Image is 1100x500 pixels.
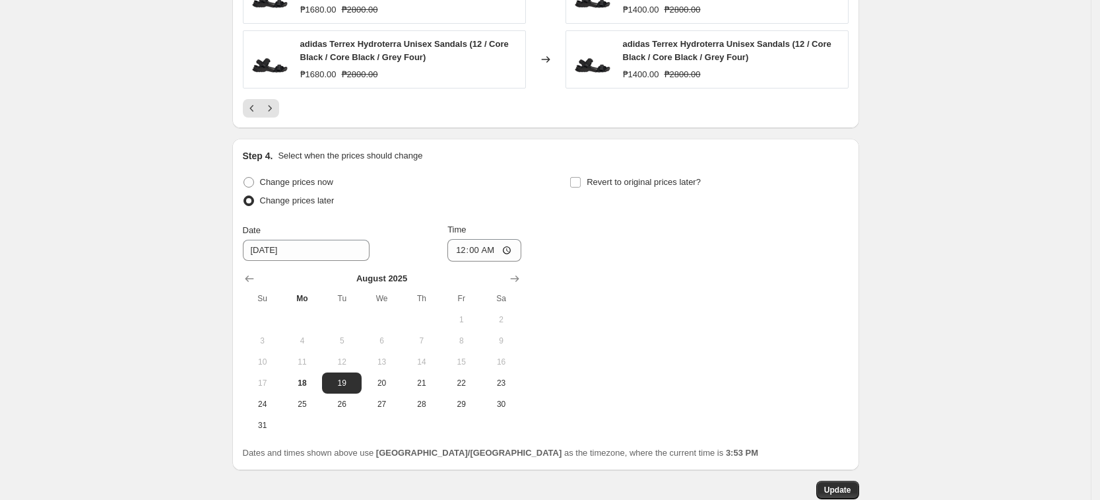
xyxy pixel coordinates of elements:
button: Thursday August 14 2025 [402,351,441,373]
th: Friday [441,288,481,309]
span: 21 [407,378,436,388]
button: Tuesday August 19 2025 [322,373,362,394]
span: 15 [447,357,476,367]
span: Sa [486,293,515,304]
span: Revert to original prices later? [587,177,701,187]
span: 24 [248,399,277,410]
span: Change prices later [260,196,335,205]
div: ₱1680.00 [300,68,337,81]
span: Update [824,485,851,495]
span: 25 [288,399,317,410]
button: Tuesday August 12 2025 [322,351,362,373]
nav: Pagination [243,99,279,118]
button: Saturday August 16 2025 [481,351,521,373]
div: ₱1680.00 [300,3,337,17]
button: Wednesday August 6 2025 [362,330,401,351]
button: Tuesday August 5 2025 [322,330,362,351]
span: 30 [486,399,515,410]
span: Tu [327,293,356,304]
b: 3:53 PM [726,448,758,458]
p: Select when the prices should change [278,149,422,162]
span: 2 [486,314,515,325]
button: Sunday August 17 2025 [243,373,282,394]
span: 22 [447,378,476,388]
th: Tuesday [322,288,362,309]
strike: ₱2800.00 [664,68,701,81]
div: ₱1400.00 [623,68,659,81]
span: Dates and times shown above use as the timezone, where the current time is [243,448,759,458]
button: Sunday August 24 2025 [243,394,282,415]
span: 5 [327,336,356,346]
button: Update [816,481,859,499]
span: 13 [367,357,396,367]
button: Saturday August 30 2025 [481,394,521,415]
span: adidas Terrex Hydroterra Unisex Sandals (12 / Core Black / Core Black / Grey Four) [623,39,831,62]
span: 20 [367,378,396,388]
span: 23 [486,378,515,388]
span: 26 [327,399,356,410]
span: adidas Terrex Hydroterra Unisex Sandals (12 / Core Black / Core Black / Grey Four) [300,39,509,62]
span: 19 [327,378,356,388]
span: Mo [288,293,317,304]
span: 31 [248,420,277,431]
input: 8/18/2025 [243,240,370,261]
button: Thursday August 28 2025 [402,394,441,415]
span: 28 [407,399,436,410]
button: Previous [243,99,261,118]
th: Saturday [481,288,521,309]
span: Time [447,225,466,234]
span: 10 [248,357,277,367]
span: 12 [327,357,356,367]
span: 27 [367,399,396,410]
span: 18 [288,378,317,388]
button: Monday August 25 2025 [282,394,322,415]
span: 6 [367,336,396,346]
button: Friday August 15 2025 [441,351,481,373]
span: Su [248,293,277,304]
th: Sunday [243,288,282,309]
span: 7 [407,336,436,346]
button: Thursday August 7 2025 [402,330,441,351]
button: Monday August 11 2025 [282,351,322,373]
button: Friday August 1 2025 [441,309,481,330]
button: Tuesday August 26 2025 [322,394,362,415]
img: JQ2231_1_FOOTWEAR_Photography_SideLateralCenterView_white_80x.png [573,40,612,79]
span: 14 [407,357,436,367]
span: Th [407,293,436,304]
span: 16 [486,357,515,367]
span: 9 [486,336,515,346]
button: Friday August 22 2025 [441,373,481,394]
strike: ₱2800.00 [342,3,378,17]
button: Sunday August 31 2025 [243,415,282,436]
button: Wednesday August 27 2025 [362,394,401,415]
button: Monday August 4 2025 [282,330,322,351]
span: Date [243,225,261,235]
button: Show next month, September 2025 [505,269,524,288]
button: Today Monday August 18 2025 [282,373,322,394]
th: Monday [282,288,322,309]
button: Sunday August 3 2025 [243,330,282,351]
button: Saturday August 9 2025 [481,330,521,351]
span: 29 [447,399,476,410]
span: 17 [248,378,277,388]
input: 12:00 [447,239,521,262]
button: Saturday August 2 2025 [481,309,521,330]
button: Show previous month, July 2025 [240,269,259,288]
b: [GEOGRAPHIC_DATA]/[GEOGRAPHIC_DATA] [376,448,562,458]
button: Friday August 29 2025 [441,394,481,415]
button: Sunday August 10 2025 [243,351,282,373]
img: JQ2231_1_FOOTWEAR_Photography_SideLateralCenterView_white_80x.png [250,40,290,79]
h2: Step 4. [243,149,273,162]
span: 4 [288,336,317,346]
strike: ₱2800.00 [342,68,378,81]
span: We [367,293,396,304]
th: Thursday [402,288,441,309]
span: 3 [248,336,277,346]
span: 1 [447,314,476,325]
button: Next [261,99,279,118]
span: 8 [447,336,476,346]
button: Saturday August 23 2025 [481,373,521,394]
button: Thursday August 21 2025 [402,373,441,394]
strike: ₱2800.00 [664,3,701,17]
span: 11 [288,357,317,367]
